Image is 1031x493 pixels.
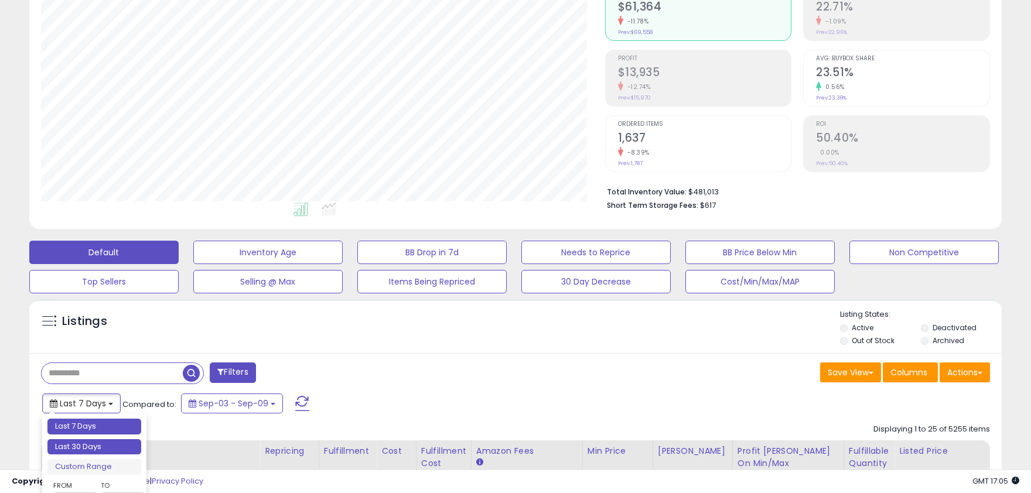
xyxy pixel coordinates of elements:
small: -1.09% [821,17,846,26]
button: Inventory Age [193,241,343,264]
h5: Listings [62,313,107,330]
li: $481,013 [607,184,982,198]
span: Profit [618,56,791,62]
label: From [53,480,94,491]
h2: 50.40% [816,131,989,147]
li: Custom Range [47,459,141,475]
span: 2025-09-17 17:05 GMT [972,475,1019,487]
p: Listing States: [840,309,1002,320]
small: Prev: 1,787 [618,160,643,167]
button: Cost/Min/Max/MAP [685,270,835,293]
small: Prev: $69,558 [618,29,653,36]
span: ROI [816,121,989,128]
button: Filters [210,362,255,383]
label: Deactivated [933,323,977,333]
button: Top Sellers [29,270,179,293]
span: Sep-03 - Sep-09 [199,398,268,409]
div: Listed Price [899,445,1001,457]
button: Save View [820,362,881,382]
div: Amazon Fees [476,445,578,457]
span: Columns [890,367,927,378]
small: Amazon Fees. [476,457,483,468]
div: Displaying 1 to 25 of 5255 items [873,424,990,435]
div: Fulfillment Cost [421,445,466,470]
h2: $13,935 [618,66,791,81]
button: Last 7 Days [42,393,121,413]
label: Out of Stock [852,335,895,345]
div: Cost [381,445,411,457]
h2: 1,637 [618,131,791,147]
button: 30 Day Decrease [521,270,671,293]
button: Default [29,241,179,264]
small: Prev: 23.38% [816,94,846,101]
small: -11.78% [623,17,649,26]
button: Selling @ Max [193,270,343,293]
label: Active [852,323,873,333]
button: Sep-03 - Sep-09 [181,393,283,413]
small: 0.56% [821,83,845,91]
b: Total Inventory Value: [607,187,687,197]
span: Avg. Buybox Share [816,56,989,62]
button: Needs to Reprice [521,241,671,264]
li: Last 30 Days [47,439,141,455]
label: To [101,480,135,491]
li: Last 7 Days [47,419,141,434]
small: Prev: $15,970 [618,94,651,101]
label: Archived [933,335,964,345]
div: Profit [PERSON_NAME] on Min/Max [738,445,839,470]
small: Prev: 22.96% [816,29,847,36]
strong: Copyright [12,475,54,487]
span: $617 [700,200,716,211]
button: BB Drop in 7d [357,241,507,264]
small: -8.39% [623,148,650,157]
h2: 23.51% [816,66,989,81]
button: Columns [883,362,938,382]
span: Compared to: [122,399,176,410]
small: 0.00% [816,148,839,157]
button: Actions [940,362,990,382]
button: Non Competitive [849,241,999,264]
span: Last 7 Days [60,398,106,409]
div: Fulfillable Quantity [849,445,889,470]
small: -12.74% [623,83,651,91]
div: Fulfillment [324,445,371,457]
span: Ordered Items [618,121,791,128]
a: Privacy Policy [152,475,203,487]
div: seller snap | | [12,476,203,487]
button: Items Being Repriced [357,270,507,293]
div: Title [72,445,255,457]
b: Short Term Storage Fees: [607,200,698,210]
th: The percentage added to the cost of goods (COGS) that forms the calculator for Min & Max prices. [732,440,844,487]
div: [PERSON_NAME] [658,445,728,457]
small: Prev: 50.40% [816,160,848,167]
div: Min Price [588,445,648,457]
button: BB Price Below Min [685,241,835,264]
div: Repricing [265,445,314,457]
